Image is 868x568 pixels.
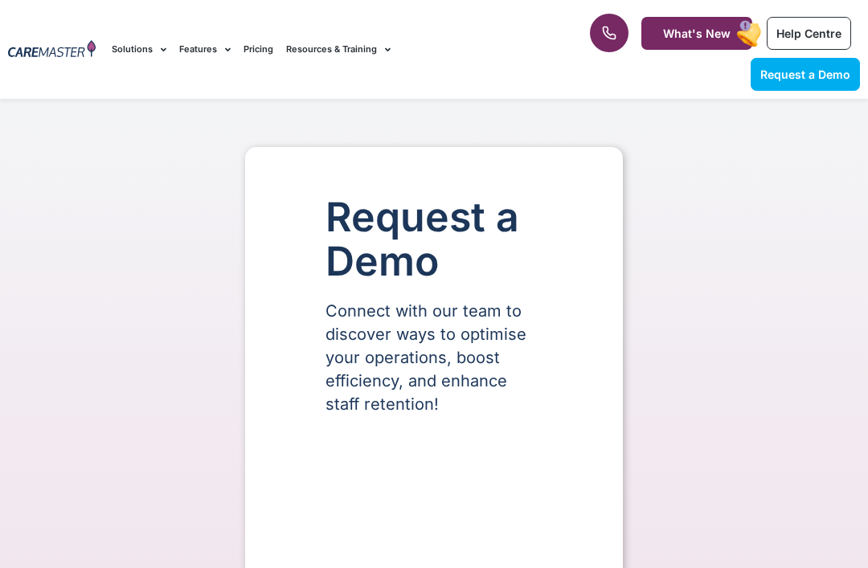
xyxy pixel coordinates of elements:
a: What's New [641,17,752,50]
a: Resources & Training [286,22,391,76]
p: Connect with our team to discover ways to optimise your operations, boost efficiency, and enhance... [325,300,542,416]
img: CareMaster Logo [8,40,96,59]
a: Request a Demo [751,58,860,91]
h1: Request a Demo [325,195,542,284]
nav: Menu [112,22,553,76]
a: Help Centre [767,17,851,50]
a: Solutions [112,22,166,76]
span: Help Centre [776,27,841,40]
span: What's New [663,27,731,40]
a: Features [179,22,231,76]
a: Pricing [244,22,273,76]
span: Request a Demo [760,67,850,81]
